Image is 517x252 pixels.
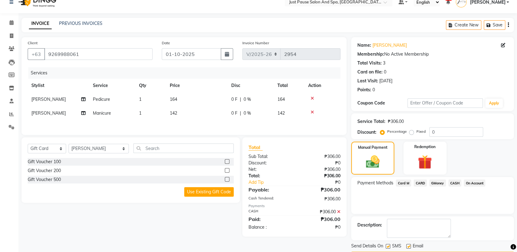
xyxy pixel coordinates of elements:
[396,179,411,187] span: Card M
[277,96,285,102] span: 164
[166,79,228,93] th: Price
[244,179,303,186] a: Add Tip
[357,129,376,136] div: Discount:
[416,129,426,134] label: Fixed
[240,96,241,103] span: |
[249,203,340,209] div: Payments
[240,110,241,116] span: |
[244,186,295,193] div: Payable:
[448,179,462,187] span: CASH
[357,87,371,93] div: Points:
[274,79,304,93] th: Total
[384,69,386,75] div: 0
[29,18,52,29] a: INVOICE
[244,209,295,215] div: CASH
[387,129,407,134] label: Percentage
[28,79,89,93] th: Stylist
[388,118,404,125] div: ₱306.00
[28,48,45,60] button: +63
[244,110,251,116] span: 0 %
[277,110,285,116] span: 142
[184,187,234,197] button: Use Existing Gift Code
[93,96,110,102] span: Pedicure
[357,69,383,75] div: Card on file:
[28,159,61,165] div: Gift Voucher 100
[89,79,135,93] th: Service
[31,96,66,102] span: [PERSON_NAME]
[413,243,423,250] span: Email
[139,110,141,116] span: 1
[303,179,345,186] div: ₱0
[295,196,345,202] div: ₱306.00
[295,224,345,230] div: ₱0
[295,186,345,193] div: ₱306.00
[135,79,166,93] th: Qty
[295,209,345,215] div: ₱306.00
[231,96,237,103] span: 0 F
[357,42,371,49] div: Name:
[139,96,141,102] span: 1
[244,166,295,173] div: Net:
[244,215,295,223] div: Paid:
[357,78,378,84] div: Last Visit:
[358,145,388,150] label: Manual Payment
[362,154,384,170] img: _cash.svg
[295,173,345,179] div: ₱306.00
[244,153,295,160] div: Sub Total:
[244,196,295,202] div: Cash Tendered:
[244,224,295,230] div: Balance :
[295,215,345,223] div: ₱306.00
[244,173,295,179] div: Total:
[28,67,345,79] div: Services
[414,144,435,150] label: Redemption
[28,167,61,174] div: Gift Voucher 200
[244,160,295,166] div: Discount:
[295,166,345,173] div: ₱306.00
[414,179,427,187] span: CARD
[392,243,401,250] span: SMS
[357,60,382,66] div: Total Visits:
[429,179,446,187] span: GMoney
[304,79,340,93] th: Action
[59,21,102,26] a: PREVIOUS INVOICES
[170,110,177,116] span: 142
[351,243,383,250] span: Send Details On
[372,42,407,49] a: [PERSON_NAME]
[357,51,384,57] div: Membership:
[228,79,274,93] th: Disc
[244,96,251,103] span: 0 %
[485,99,503,108] button: Apply
[249,144,263,151] span: Total
[372,87,375,93] div: 0
[383,60,385,66] div: 3
[162,40,170,46] label: Date
[464,179,485,187] span: On Account
[295,160,345,166] div: ₱0
[28,176,61,183] div: Gift Voucher 500
[408,98,483,108] input: Enter Offer / Coupon Code
[484,20,505,30] button: Save
[31,110,66,116] span: [PERSON_NAME]
[93,110,111,116] span: Manicure
[413,153,436,171] img: _gift.svg
[357,51,508,57] div: No Active Membership
[242,40,269,46] label: Invoice Number
[357,180,393,186] span: Payment Methods
[357,100,408,106] div: Coupon Code
[231,110,237,116] span: 0 F
[295,153,345,160] div: ₱306.00
[446,20,481,30] button: Create New
[357,222,382,228] div: Description:
[357,118,385,125] div: Service Total:
[44,48,153,60] input: Search by Name/Mobile/Email/Code
[28,40,38,46] label: Client
[170,96,177,102] span: 164
[379,78,392,84] div: [DATE]
[133,144,234,153] input: Search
